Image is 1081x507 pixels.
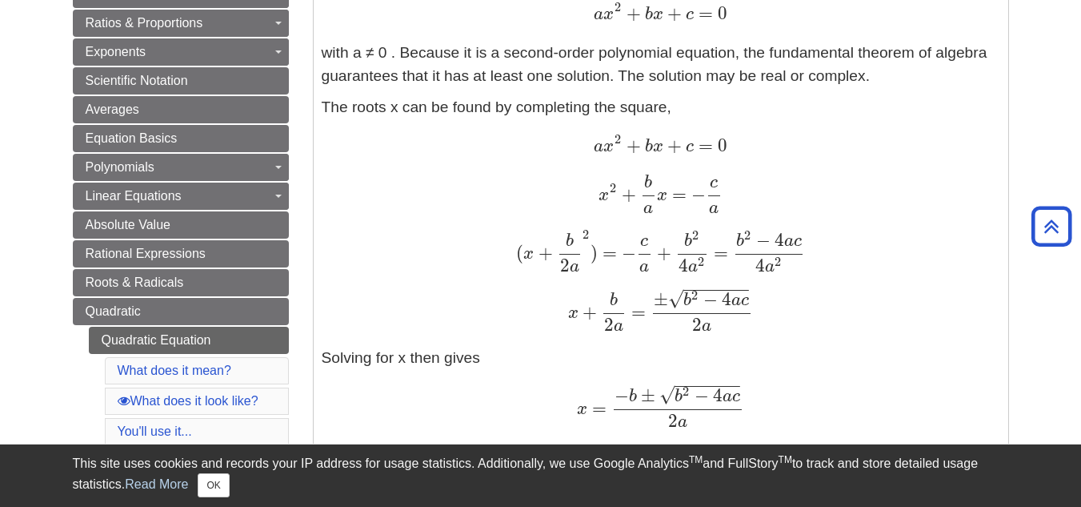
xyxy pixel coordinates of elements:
a: Linear Equations [73,183,289,210]
span: Exponents [86,45,146,58]
span: a [594,138,603,155]
span: x [523,245,534,263]
span: 2 [744,227,751,243]
span: 2 [692,227,699,243]
span: a [678,413,687,431]
a: Back to Top [1026,215,1077,237]
span: = [694,135,713,156]
span: √ [668,288,683,309]
span: a [570,258,579,276]
span: 2 [604,314,614,336]
span: + [623,135,641,156]
span: x [603,6,614,23]
sup: TM [779,454,792,465]
span: Absolute Value [86,218,170,231]
span: − [691,384,709,406]
span: = [709,242,728,264]
span: b [644,174,652,191]
span: + [623,2,641,24]
span: Equation Basics [86,131,178,145]
span: Rational Expressions [86,247,206,260]
span: Ratios & Proportions [86,16,203,30]
span: c [640,232,648,250]
span: Quadratic [86,304,141,318]
button: Close [198,473,229,497]
span: + [663,2,682,24]
span: − [699,288,718,310]
a: Averages [73,96,289,123]
span: 2 [683,384,689,399]
span: 2 [583,227,589,242]
a: Equation Basics [73,125,289,152]
a: Quadratic [73,298,289,325]
span: ) [591,242,598,264]
span: − [752,229,771,251]
span: a [688,258,698,276]
span: a [702,317,711,335]
span: + [618,183,636,205]
span: − [617,242,636,264]
span: b [641,6,653,23]
span: ( [516,242,523,264]
a: What does it mean? [118,364,231,377]
span: x [653,138,663,155]
span: 0 [713,135,727,156]
span: c [682,6,694,23]
span: x [599,187,609,204]
span: 4 [709,384,723,406]
span: b [736,232,744,250]
span: b [566,232,574,250]
span: c [710,174,718,191]
sup: TM [689,454,703,465]
span: c [741,292,749,309]
span: 2 [692,314,702,336]
span: = [598,242,617,264]
a: Polynomials [73,154,289,181]
span: + [534,242,552,264]
span: Averages [86,103,139,116]
span: a [723,388,732,405]
span: Roots & Radicals [86,276,184,289]
p: The roots x can be found by completing the square, Solving for x then gives [322,96,1000,466]
span: b [683,292,691,309]
span: c [682,138,694,155]
span: 2 [691,288,698,303]
span: 4 [771,229,784,251]
span: + [663,135,682,156]
span: 2 [615,131,621,147]
span: x [577,400,587,418]
span: − [615,384,629,406]
span: − [687,183,706,205]
span: b [629,388,637,405]
span: a [643,199,653,217]
a: Ratios & Proportions [73,10,289,37]
span: b [610,292,618,309]
span: a [709,199,719,217]
span: a [614,317,623,335]
span: 2 [698,254,704,269]
span: 2 [775,254,781,269]
span: x [653,6,663,23]
span: + [579,301,597,323]
span: = [627,301,646,323]
span: Scientific Notation [86,74,188,87]
a: Quadratic Equation [89,327,289,354]
span: = [667,183,687,205]
a: Read More [125,477,188,491]
span: ± [637,384,655,406]
span: = [587,397,607,419]
a: Rational Expressions [73,240,289,268]
span: Polynomials [86,160,154,174]
span: a [765,258,775,276]
span: 4 [755,255,765,276]
span: ± [654,288,668,310]
span: √ [659,384,675,405]
span: c [794,232,802,250]
span: b [684,232,692,250]
span: a [731,292,741,309]
span: x [657,187,667,204]
span: 2 [560,255,570,276]
span: 4 [718,288,731,310]
span: b [641,138,653,155]
span: + [653,242,671,264]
